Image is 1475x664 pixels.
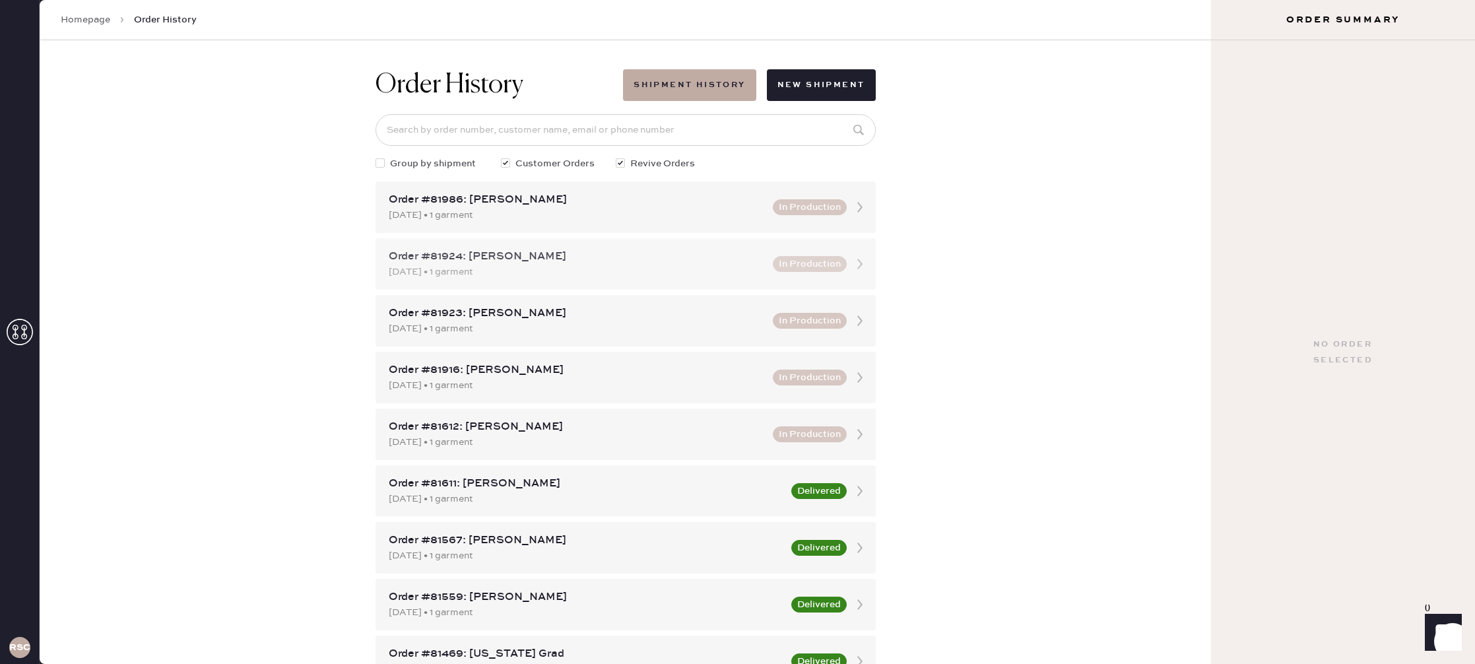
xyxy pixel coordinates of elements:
[61,13,110,26] a: Homepage
[791,483,847,499] button: Delivered
[767,69,876,101] button: New Shipment
[1211,13,1475,26] h3: Order Summary
[623,69,756,101] button: Shipment History
[389,192,765,208] div: Order #81986: [PERSON_NAME]
[389,533,783,548] div: Order #81567: [PERSON_NAME]
[389,589,783,605] div: Order #81559: [PERSON_NAME]
[389,419,765,435] div: Order #81612: [PERSON_NAME]
[389,476,783,492] div: Order #81611: [PERSON_NAME]
[389,548,783,563] div: [DATE] • 1 garment
[389,321,765,336] div: [DATE] • 1 garment
[1313,337,1373,368] div: No order selected
[791,540,847,556] button: Delivered
[376,114,876,146] input: Search by order number, customer name, email or phone number
[773,199,847,215] button: In Production
[389,492,783,506] div: [DATE] • 1 garment
[376,69,523,101] h1: Order History
[134,13,197,26] span: Order History
[389,249,765,265] div: Order #81924: [PERSON_NAME]
[389,605,783,620] div: [DATE] • 1 garment
[389,435,765,449] div: [DATE] • 1 garment
[773,370,847,385] button: In Production
[515,156,595,171] span: Customer Orders
[630,156,695,171] span: Revive Orders
[389,646,783,662] div: Order #81469: [US_STATE] Grad
[389,265,765,279] div: [DATE] • 1 garment
[390,156,476,171] span: Group by shipment
[773,426,847,442] button: In Production
[389,306,765,321] div: Order #81923: [PERSON_NAME]
[389,362,765,378] div: Order #81916: [PERSON_NAME]
[791,597,847,613] button: Delivered
[773,313,847,329] button: In Production
[389,378,765,393] div: [DATE] • 1 garment
[389,208,765,222] div: [DATE] • 1 garment
[773,256,847,272] button: In Production
[1412,605,1469,661] iframe: Front Chat
[9,643,30,652] h3: RSCA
